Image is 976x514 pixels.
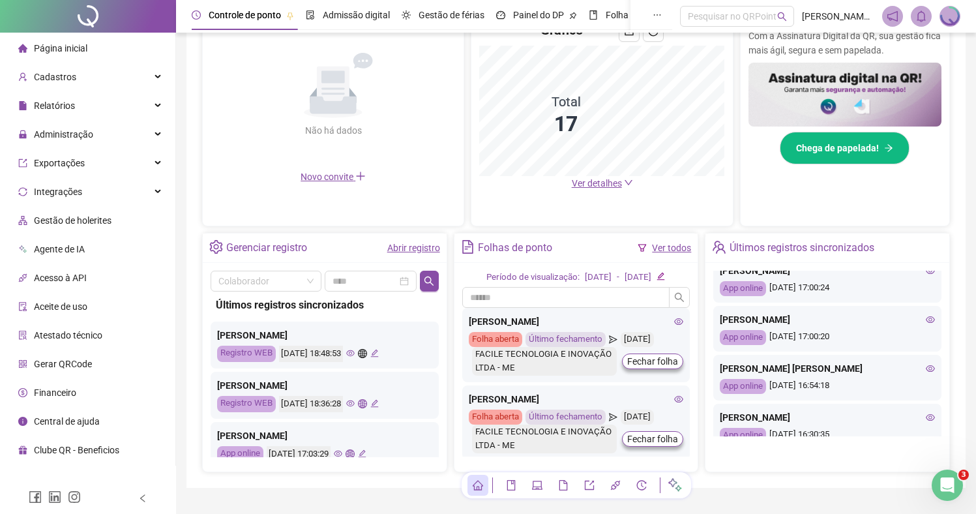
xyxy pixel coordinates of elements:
span: qrcode [18,359,27,369]
span: file-done [306,10,315,20]
span: edit [657,272,665,280]
span: Agente de IA [34,244,85,254]
div: [DATE] 17:00:24 [720,281,935,296]
div: [PERSON_NAME] [217,378,432,393]
span: sun [402,10,411,20]
div: [DATE] [585,271,612,284]
span: book [589,10,598,20]
span: send [609,410,617,425]
div: FACILE TECNOLOGIA E INOVAÇÃO LTDA - ME [472,425,617,453]
span: user-add [18,72,27,82]
span: Central de ajuda [34,416,100,427]
span: bell [915,10,927,22]
span: file [558,480,569,491]
span: sync [18,187,27,196]
span: Página inicial [34,43,87,53]
span: book [506,480,516,491]
span: Chega de papelada! [796,141,879,155]
span: instagram [68,491,81,504]
span: Cadastros [34,72,76,82]
span: apartment [18,216,27,225]
span: ellipsis [653,10,662,20]
span: pushpin [286,12,294,20]
span: Aceite de uso [34,301,87,312]
span: api [18,273,27,282]
span: edit [370,349,379,357]
div: [DATE] 18:36:28 [279,396,343,412]
div: Registro WEB [217,346,276,362]
div: [DATE] 16:54:18 [720,379,935,394]
span: eye [926,364,935,373]
span: Relatórios [34,100,75,111]
iframe: Intercom live chat [932,470,963,501]
div: [PERSON_NAME] [469,392,684,406]
span: send [609,332,617,347]
span: file-text [461,240,475,254]
span: Clube QR - Beneficios [34,445,119,455]
span: linkedin [48,491,61,504]
div: [PERSON_NAME] [217,429,432,443]
div: Folha aberta [469,410,522,425]
span: eye [674,317,683,326]
span: edit [358,449,366,458]
span: edit [370,399,379,408]
div: Últimos registros sincronizados [730,237,874,259]
div: Folhas de ponto [478,237,552,259]
span: eye [346,399,355,408]
span: solution [18,331,27,340]
div: App online [720,428,766,443]
div: Período de visualização: [486,271,580,284]
span: pushpin [569,12,577,20]
span: export [584,480,595,491]
img: banner%2F02c71560-61a6-44d4-94b9-c8ab97240462.png [748,63,941,127]
div: Últimos registros sincronizados [216,297,434,313]
span: lock [18,130,27,139]
span: Admissão digital [323,10,390,20]
span: history [636,480,647,491]
a: Ver detalhes down [572,178,633,189]
span: Acesso à API [34,273,87,283]
span: export [18,159,27,168]
span: eye [926,413,935,422]
div: - [617,271,619,284]
span: 3 [958,470,969,480]
span: Gestão de holerites [34,215,111,226]
span: laptop [532,480,542,491]
span: Exportações [34,158,85,168]
div: Último fechamento [525,410,606,425]
div: Registro WEB [217,396,276,412]
div: [DATE] 17:00:20 [720,330,935,345]
span: search [674,292,685,303]
span: eye [334,449,342,458]
span: api [610,480,621,491]
div: [DATE] [621,410,654,425]
span: global [358,349,366,357]
span: Folha de pagamento [606,10,689,20]
span: audit [18,302,27,311]
span: left [138,494,147,503]
span: search [424,276,434,286]
span: filter [638,243,647,252]
span: Fechar folha [627,354,678,369]
span: global [346,449,354,458]
a: Ver todos [652,243,691,253]
div: Folha aberta [469,332,522,347]
span: down [624,178,633,187]
div: [DATE] 18:48:53 [279,346,343,362]
div: App online [720,330,766,345]
span: eye [926,266,935,275]
div: [DATE] 16:30:35 [720,428,935,443]
span: home [18,44,27,53]
span: [PERSON_NAME] - QRPOINT [802,9,874,23]
span: search [777,12,787,22]
span: setting [209,240,223,254]
img: 1 [940,7,960,26]
button: Fechar folha [622,354,683,369]
span: gift [18,446,27,455]
span: dollar [18,388,27,397]
div: [DATE] 17:03:29 [267,446,331,462]
span: home [473,480,483,491]
span: Financeiro [34,387,76,398]
span: eye [926,315,935,324]
div: Não há dados [273,123,393,138]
